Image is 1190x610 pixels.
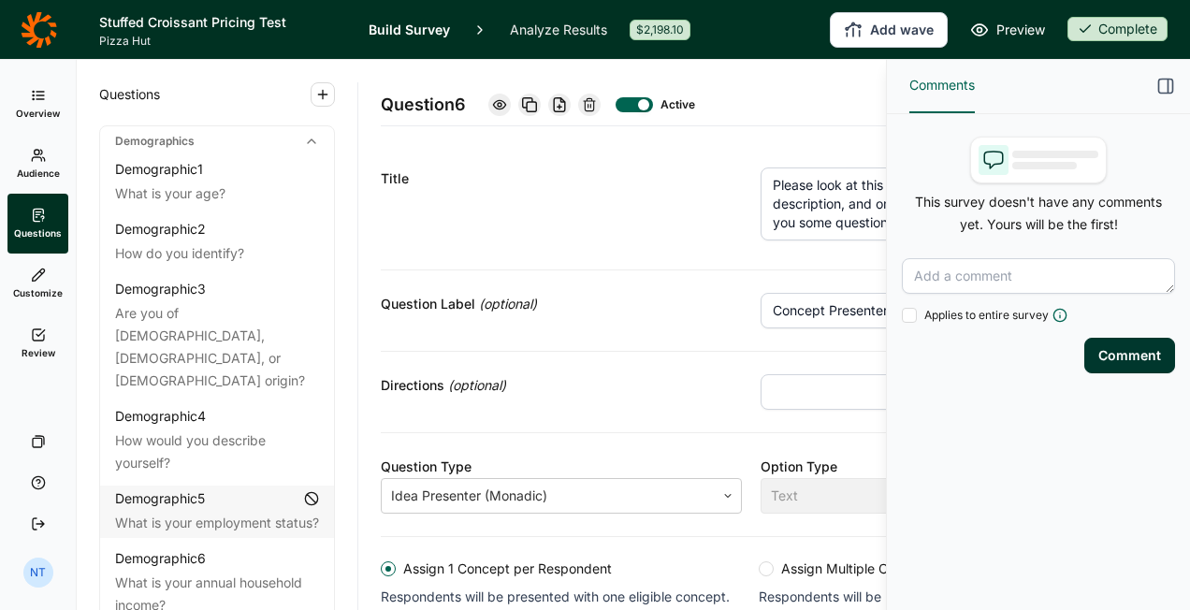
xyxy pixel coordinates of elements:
h1: Stuffed Croissant Pricing Test [99,11,346,34]
button: Comment [1084,338,1175,373]
div: Active [660,97,690,112]
span: Pizza Hut [99,34,346,49]
div: Demographic 1 [115,160,203,179]
span: Questions [99,83,160,106]
div: Directions [381,374,742,397]
div: $2,198.10 [630,20,690,40]
div: Demographic 5 [115,489,205,508]
span: Customize [13,286,63,299]
div: Question Type [381,456,742,478]
span: Audience [17,167,60,180]
button: Comments [909,59,975,113]
div: What is your age? [115,182,319,205]
span: Comments [909,74,975,96]
div: Are you of [DEMOGRAPHIC_DATA], [DEMOGRAPHIC_DATA], or [DEMOGRAPHIC_DATA] origin? [115,302,319,392]
span: Assign Multiple Concepts per Respondent [774,559,1039,578]
div: NT [23,558,53,588]
textarea: Please look at this product below along with its description, and on the following pages we will ... [761,167,1122,240]
div: What is your employment status? [115,512,319,534]
p: This survey doesn't have any comments yet. Yours will be the first! [902,191,1175,236]
div: Demographic 4 [115,407,206,426]
span: Assign 1 Concept per Respondent [396,559,612,578]
div: Demographic 2 [115,220,206,239]
a: Overview [7,74,68,134]
a: Questions [7,194,68,254]
div: How would you describe yourself? [115,429,319,474]
div: Title [381,167,742,190]
div: Demographic 3 [115,280,206,298]
a: Preview [970,19,1045,41]
a: Audience [7,134,68,194]
div: Demographics [100,126,334,156]
a: Review [7,313,68,373]
div: Option Type [761,456,1122,478]
div: Question Label [381,293,742,315]
div: Demographic 6 [115,549,206,568]
button: Complete [1067,17,1168,43]
span: Review [22,346,55,359]
span: Applies to entire survey [924,308,1049,323]
button: Add wave [830,12,948,48]
span: (optional) [448,374,506,397]
span: Question 6 [381,92,466,118]
span: Preview [996,19,1045,41]
a: Customize [7,254,68,313]
div: Complete [1067,17,1168,41]
span: (optional) [479,293,537,315]
span: Overview [16,107,60,120]
div: How do you identify? [115,242,319,265]
div: Delete [578,94,601,116]
span: Questions [14,226,62,240]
